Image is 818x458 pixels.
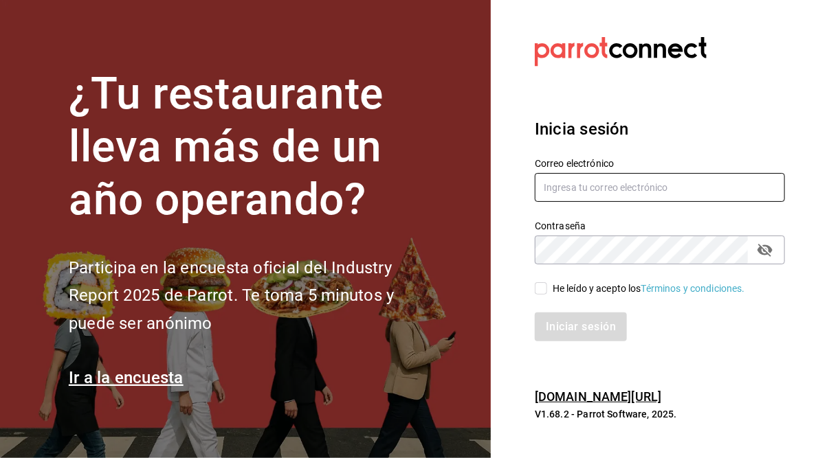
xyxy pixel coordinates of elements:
a: Ir a la encuesta [69,368,184,387]
h2: Participa en la encuesta oficial del Industry Report 2025 de Parrot. Te toma 5 minutos y puede se... [69,254,440,338]
a: Términos y condiciones. [641,283,745,294]
a: [DOMAIN_NAME][URL] [535,389,661,404]
input: Ingresa tu correo electrónico [535,173,785,202]
button: passwordField [753,238,777,262]
label: Correo electrónico [535,159,785,169]
p: V1.68.2 - Parrot Software, 2025. [535,407,785,421]
h3: Inicia sesión [535,117,785,141]
label: Contraseña [535,222,785,231]
h1: ¿Tu restaurante lleva más de un año operando? [69,68,440,226]
div: He leído y acepto los [553,282,745,296]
